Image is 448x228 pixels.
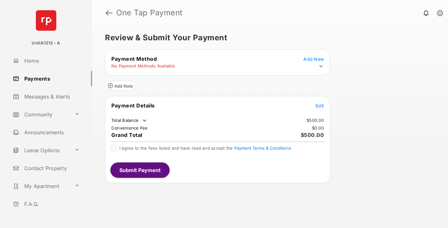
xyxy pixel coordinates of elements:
button: I agree to the fees listed and have read and accept the [234,145,291,151]
span: Payment Details [111,102,155,109]
td: Convenience Fee [111,125,148,131]
td: $0.00 [312,125,324,131]
a: Community [10,107,72,122]
span: Grand Total [111,132,142,138]
a: Lease Options [10,143,72,158]
button: Submit Payment [110,162,170,178]
button: Edit [316,102,324,109]
h5: Review & Submit Your Payment [105,34,430,42]
a: Announcements [10,125,92,140]
strong: One Tap Payment [116,9,183,17]
a: Messages & Alerts [10,89,92,104]
td: Total Balance [111,117,148,124]
button: Add Note [105,81,136,91]
td: $500.00 [306,117,324,123]
img: svg+xml;base64,PHN2ZyB4bWxucz0iaHR0cDovL3d3dy53My5vcmcvMjAwMC9zdmciIHdpZHRoPSI2NCIgaGVpZ2h0PSI2NC... [36,10,56,31]
a: Contact Property [10,161,92,176]
td: No Payment Methods Available [111,63,175,69]
a: Home [10,53,92,68]
span: $500.00 [301,132,324,138]
a: F.A.Q. [10,196,92,212]
span: Edit [316,103,324,108]
span: Payment Method [111,56,157,62]
button: Add New [303,56,324,62]
a: My Apartment [10,178,72,194]
p: UnitA1212 - A [32,40,60,46]
span: I agree to the fees listed and have read and accept the [119,145,291,151]
a: Payments [10,71,92,86]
